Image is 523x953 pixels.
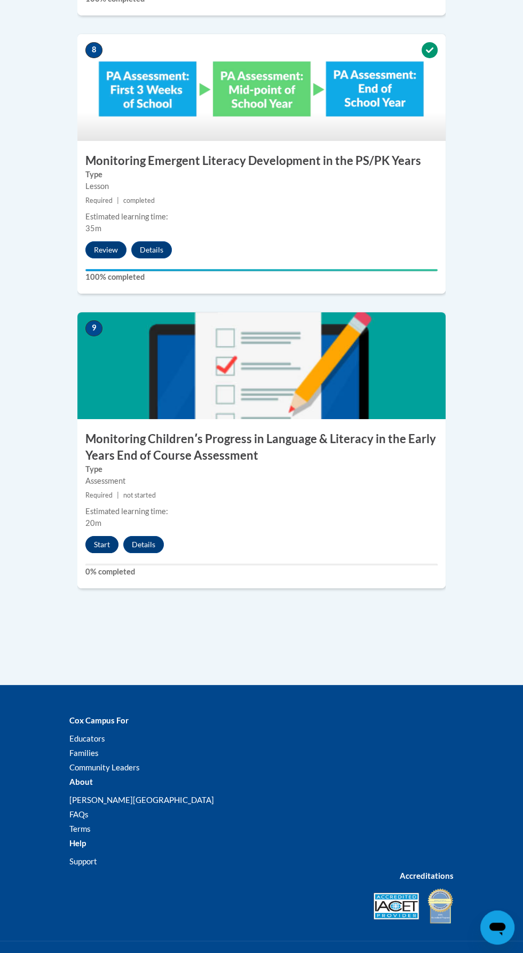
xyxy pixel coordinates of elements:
label: Type [85,169,438,180]
div: Estimated learning time: [85,211,438,223]
span: 9 [85,320,102,336]
a: Support [69,856,97,866]
a: [PERSON_NAME][GEOGRAPHIC_DATA] [69,795,214,805]
span: Required [85,491,113,499]
span: 35m [85,224,101,233]
a: FAQs [69,809,89,819]
a: Families [69,748,99,758]
span: 20m [85,518,101,527]
b: Help [69,838,86,848]
div: Estimated learning time: [85,506,438,517]
span: completed [123,196,155,204]
button: Details [123,536,164,553]
a: Community Leaders [69,762,140,772]
span: | [117,196,119,204]
label: Type [85,463,438,475]
button: Start [85,536,118,553]
div: Lesson [85,180,438,192]
img: Accredited IACET® Provider [374,893,419,919]
iframe: Button to launch messaging window [480,910,514,944]
a: Educators [69,734,105,743]
img: Course Image [77,34,446,141]
span: | [117,491,119,499]
img: IDA® Accredited [427,887,454,925]
img: Course Image [77,312,446,419]
label: 100% completed [85,271,438,283]
b: About [69,777,93,786]
div: Assessment [85,475,438,487]
b: Accreditations [400,871,454,880]
span: 8 [85,42,102,58]
span: Required [85,196,113,204]
a: Terms [69,824,91,833]
b: Cox Campus For [69,715,129,725]
div: Your progress [85,269,438,271]
button: Details [131,241,172,258]
button: Review [85,241,126,258]
label: 0% completed [85,566,438,578]
span: not started [123,491,156,499]
h3: Monitoring Childrenʹs Progress in Language & Literacy in the Early Years End of Course Assessment [77,431,446,464]
h3: Monitoring Emergent Literacy Development in the PS/PK Years [77,153,446,169]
